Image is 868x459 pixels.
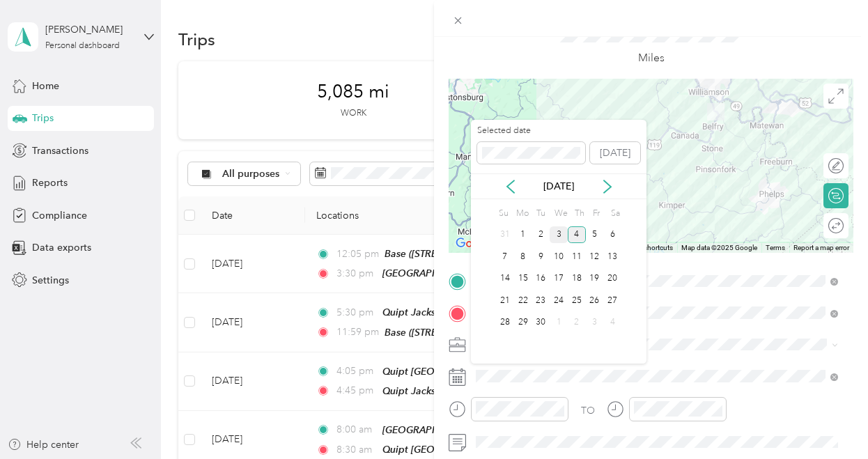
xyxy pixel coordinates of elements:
[638,49,665,67] p: Miles
[586,314,604,332] div: 3
[568,314,586,332] div: 2
[514,314,532,332] div: 29
[603,292,621,309] div: 27
[514,248,532,265] div: 8
[681,244,757,251] span: Map data ©2025 Google
[496,292,514,309] div: 21
[793,244,849,251] a: Report a map error
[496,270,514,288] div: 14
[532,292,550,309] div: 23
[568,226,586,244] div: 4
[532,314,550,332] div: 30
[590,142,640,164] button: [DATE]
[534,204,547,224] div: Tu
[568,292,586,309] div: 25
[552,204,568,224] div: We
[532,226,550,244] div: 2
[586,292,604,309] div: 26
[452,235,498,253] a: Open this area in Google Maps (opens a new window)
[568,248,586,265] div: 11
[532,248,550,265] div: 9
[608,204,621,224] div: Sa
[532,270,550,288] div: 16
[496,314,514,332] div: 28
[496,204,509,224] div: Su
[550,292,568,309] div: 24
[586,248,604,265] div: 12
[496,248,514,265] div: 7
[514,226,532,244] div: 1
[550,226,568,244] div: 3
[586,226,604,244] div: 5
[550,270,568,288] div: 17
[590,204,603,224] div: Fr
[603,270,621,288] div: 20
[581,403,595,418] div: TO
[766,244,785,251] a: Terms (opens in new tab)
[568,270,586,288] div: 18
[514,204,529,224] div: Mo
[550,248,568,265] div: 10
[603,226,621,244] div: 6
[550,314,568,332] div: 1
[529,179,588,194] p: [DATE]
[586,270,604,288] div: 19
[514,270,532,288] div: 15
[477,125,585,137] label: Selected date
[496,226,514,244] div: 31
[573,204,586,224] div: Th
[790,381,868,459] iframe: Everlance-gr Chat Button Frame
[514,292,532,309] div: 22
[603,314,621,332] div: 4
[452,235,498,253] img: Google
[603,248,621,265] div: 13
